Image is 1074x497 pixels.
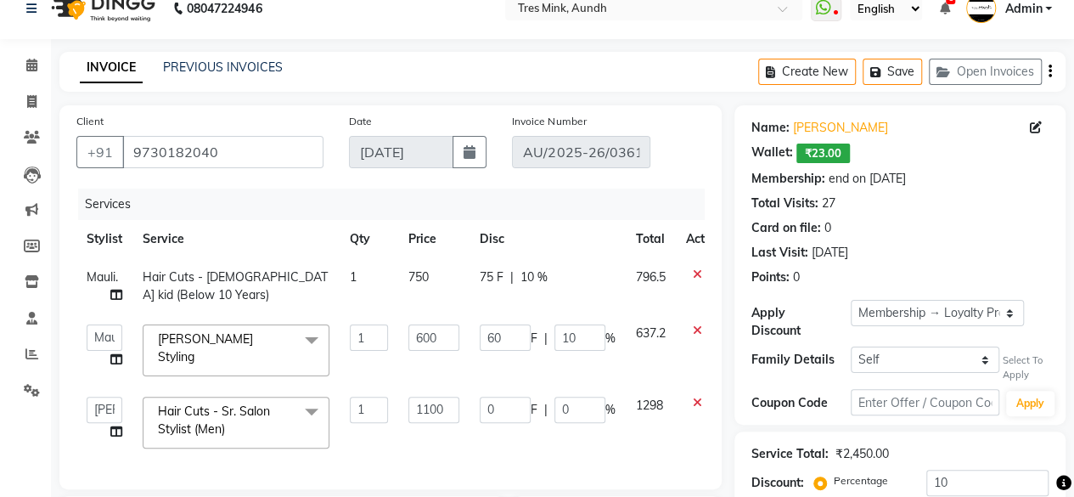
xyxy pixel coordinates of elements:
span: ₹23.00 [796,144,850,163]
span: % [605,401,616,419]
div: 27 [822,195,835,212]
a: INVOICE [80,53,143,83]
th: Service [132,220,340,258]
input: Search by Name/Mobile/Email/Code [122,136,323,168]
div: Select To Apply [1003,353,1049,382]
div: Card on file: [751,219,821,237]
div: Family Details [751,351,851,369]
div: end on [DATE] [829,170,906,188]
button: Apply [1006,391,1054,416]
button: Create New [758,59,856,85]
input: Enter Offer / Coupon Code [851,389,999,415]
div: 0 [793,268,800,286]
span: | [544,330,548,347]
div: 0 [824,219,831,237]
div: Points: [751,268,790,286]
button: Open Invoices [929,59,1042,85]
div: Name: [751,119,790,137]
span: 1 [350,269,357,285]
span: 75 F [480,268,503,286]
span: % [605,330,616,347]
span: Mauli. [87,269,118,285]
div: Wallet: [751,144,793,163]
th: Stylist [76,220,132,258]
span: 1298 [636,398,663,413]
div: Discount: [751,474,804,492]
th: Action [676,220,732,258]
a: [PERSON_NAME] [793,119,888,137]
a: PREVIOUS INVOICES [163,59,283,75]
a: 3 [939,1,949,16]
label: Date [349,114,372,129]
span: Hair Cuts - Sr. Salon Stylist (Men) [158,404,270,437]
div: Last Visit: [751,244,808,262]
div: Services [78,189,717,220]
span: Hair Cuts - [DEMOGRAPHIC_DATA] kid (Below 10 Years) [143,269,328,302]
button: +91 [76,136,124,168]
span: 796.5 [636,269,666,285]
span: | [544,401,548,419]
a: x [194,349,202,364]
th: Disc [470,220,626,258]
th: Total [626,220,676,258]
label: Percentage [834,473,888,489]
span: [PERSON_NAME] Styling [158,331,253,364]
div: ₹2,450.00 [835,445,889,463]
a: x [225,421,233,437]
span: 750 [408,269,429,285]
div: Service Total: [751,445,829,463]
label: Invoice Number [512,114,586,129]
span: 10 % [520,268,548,286]
span: | [510,268,514,286]
th: Qty [340,220,398,258]
div: Membership: [751,170,825,188]
div: Coupon Code [751,394,851,412]
div: Total Visits: [751,195,818,212]
span: 637.2 [636,325,666,341]
span: F [531,330,537,347]
span: F [531,401,537,419]
button: Save [863,59,922,85]
div: Apply Discount [751,304,851,340]
label: Client [76,114,104,129]
th: Price [398,220,470,258]
div: [DATE] [812,244,848,262]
